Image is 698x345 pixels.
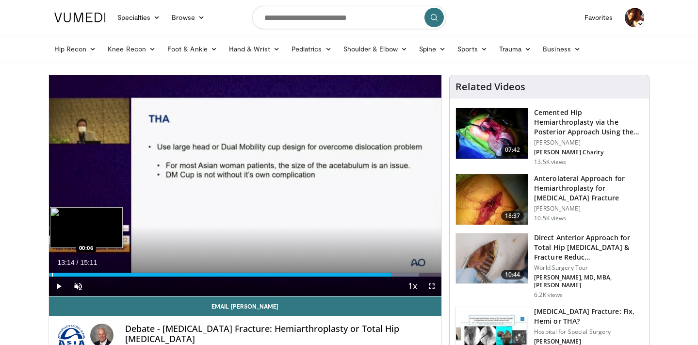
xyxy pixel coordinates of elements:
button: Playback Rate [403,277,422,296]
a: Favorites [579,8,619,27]
p: 6.2K views [534,291,563,299]
a: Hip Recon [49,39,102,59]
p: 13.5K views [534,158,566,166]
a: 07:42 Cemented Hip Hemiarthroplasty via the Posterior Approach Using the S… [PERSON_NAME] [PERSON... [455,108,643,166]
img: 1b49c4dc-6725-42ca-b2d9-db8c5331b74b.150x105_q85_crop-smart_upscale.jpg [456,233,528,284]
a: Specialties [112,8,166,27]
a: Foot & Ankle [162,39,223,59]
a: Trauma [493,39,537,59]
img: 78c34c25-97ae-4c02-9d2f-9b8ccc85d359.150x105_q85_crop-smart_upscale.jpg [456,174,528,225]
img: Avatar [625,8,644,27]
button: Fullscreen [422,277,441,296]
a: 18:37 Anterolateral Approach for Hemiarthroplasty for [MEDICAL_DATA] Fracture [PERSON_NAME] 10.5K... [455,174,643,225]
h4: Debate - [MEDICAL_DATA] Fracture: Hemiarthroplasty or Total Hip [MEDICAL_DATA] [125,324,434,345]
button: Play [49,277,68,296]
h3: Direct Anterior Approach for Total Hip [MEDICAL_DATA] & Fracture Reduc… [534,233,643,262]
p: [PERSON_NAME] [534,139,643,147]
span: 13:14 [58,259,75,266]
div: Progress Bar [49,273,442,277]
p: [PERSON_NAME] Charity [534,148,643,156]
a: Spine [413,39,452,59]
p: World Surgery Tour [534,264,643,272]
a: Sports [452,39,493,59]
img: c66cfaa8-3ad4-4c68-92de-7144ce094961.150x105_q85_crop-smart_upscale.jpg [456,108,528,159]
video-js: Video Player [49,75,442,296]
a: Browse [166,8,211,27]
a: Hand & Wrist [223,39,286,59]
h4: Related Videos [455,81,525,93]
input: Search topics, interventions [252,6,446,29]
p: 10.5K views [534,214,566,222]
button: Unmute [68,277,88,296]
h3: [MEDICAL_DATA] Fracture: Fix, Hemi or THA? [534,307,643,326]
img: VuMedi Logo [54,13,106,22]
p: Hospital for Special Surgery [534,328,643,336]
a: Pediatrics [286,39,338,59]
a: Shoulder & Elbow [338,39,413,59]
a: Business [537,39,586,59]
span: / [77,259,79,266]
p: [PERSON_NAME], MD, MBA, [PERSON_NAME] [534,274,643,289]
span: 15:11 [80,259,97,266]
span: 07:42 [501,145,524,155]
h3: Anterolateral Approach for Hemiarthroplasty for [MEDICAL_DATA] Fracture [534,174,643,203]
span: 18:37 [501,211,524,221]
img: image.jpeg [50,207,123,248]
p: [PERSON_NAME] [534,205,643,213]
span: 10:44 [501,270,524,279]
h3: Cemented Hip Hemiarthroplasty via the Posterior Approach Using the S… [534,108,643,137]
a: Knee Recon [102,39,162,59]
a: Email [PERSON_NAME] [49,296,442,316]
a: 10:44 Direct Anterior Approach for Total Hip [MEDICAL_DATA] & Fracture Reduc… World Surgery Tour ... [455,233,643,299]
